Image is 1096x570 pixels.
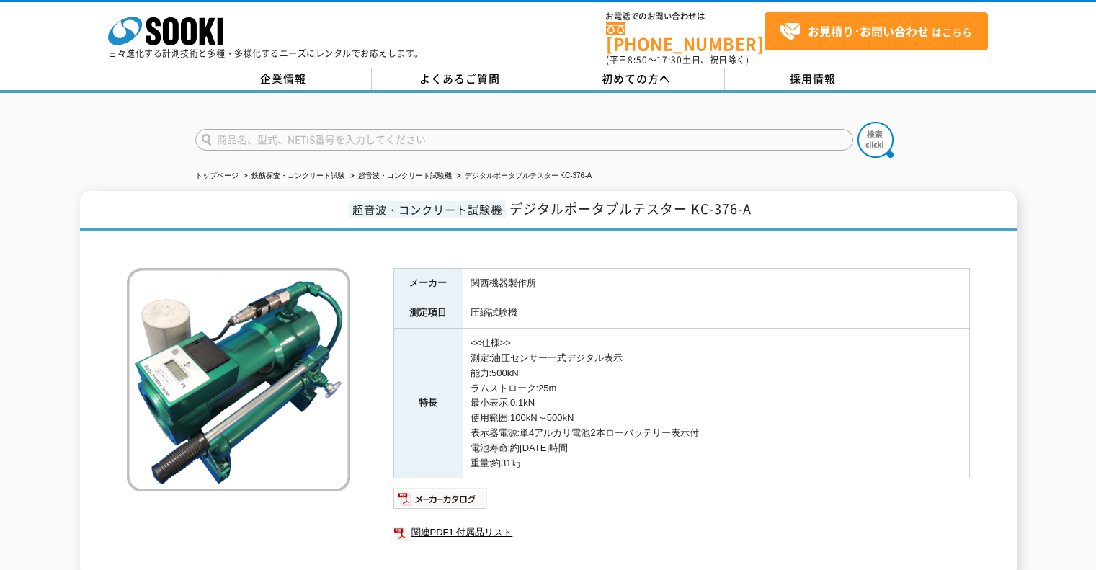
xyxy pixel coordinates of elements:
a: [PHONE_NUMBER] [606,22,765,52]
a: よくあるご質問 [372,68,548,90]
li: デジタルポータブルテスター KC-376-A [454,169,592,184]
img: デジタルポータブルテスター KC-376-A [127,268,350,491]
span: 8:50 [628,53,648,66]
th: メーカー [393,268,463,298]
a: お見積り･お問い合わせはこちら [765,12,988,50]
img: btn_search.png [857,122,894,158]
a: 鉄筋探査・コンクリート試験 [251,172,345,179]
a: 超音波・コンクリート試験機 [358,172,452,179]
td: <<仕様>> 測定:油圧センサー一式デジタル表示 能力:500kN ラムストローク:25m 最小表示:0.1kN 使用範囲:100kN～500kN 表示器電源:単4アルカリ電池2本ローバッテリー... [463,329,969,478]
a: メーカーカタログ [393,497,488,508]
a: 初めての方へ [548,68,725,90]
a: 関連PDF1 付属品リスト [393,523,970,542]
span: はこちら [779,21,972,43]
a: 採用情報 [725,68,901,90]
span: 初めての方へ [602,71,671,86]
span: お電話でのお問い合わせは [606,12,765,21]
td: 圧縮試験機 [463,298,969,329]
th: 特長 [393,329,463,478]
a: 企業情報 [195,68,372,90]
span: 17:30 [656,53,682,66]
img: メーカーカタログ [393,487,488,510]
span: (平日 ～ 土日、祝日除く) [606,53,749,66]
th: 測定項目 [393,298,463,329]
span: デジタルポータブルテスター KC-376-A [509,199,752,218]
p: 日々進化する計測技術と多種・多様化するニーズにレンタルでお応えします。 [108,49,424,58]
span: 超音波・コンクリート試験機 [349,201,506,218]
strong: お見積り･お問い合わせ [808,22,929,40]
input: 商品名、型式、NETIS番号を入力してください [195,129,853,151]
td: 関西機器製作所 [463,268,969,298]
a: トップページ [195,172,239,179]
